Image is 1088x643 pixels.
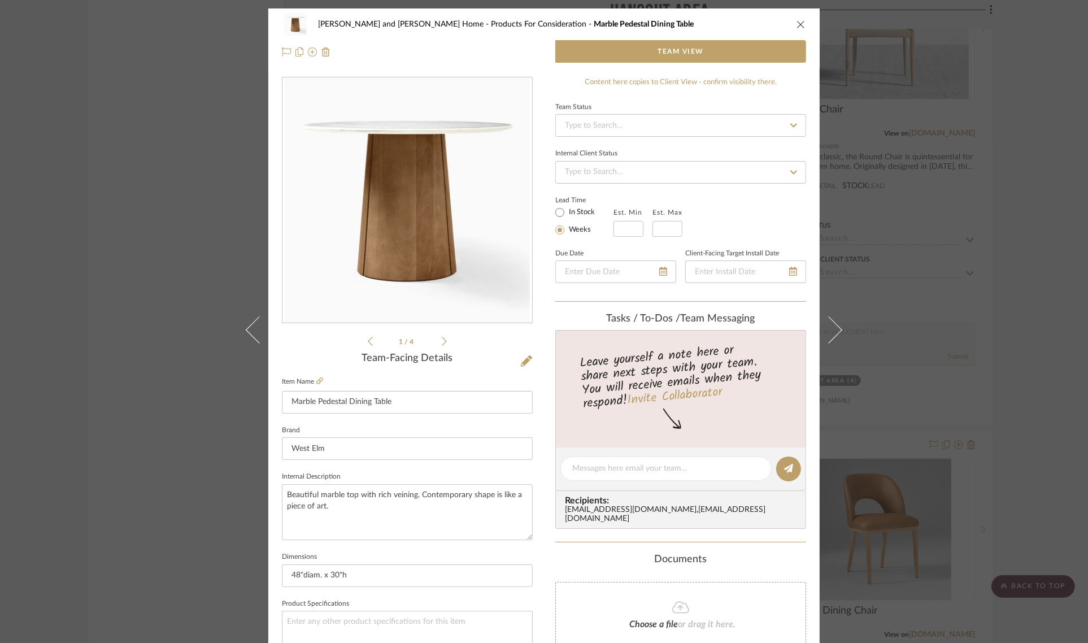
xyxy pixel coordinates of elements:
span: 4 [410,338,416,345]
label: Est. Min [613,208,642,216]
div: Leave yourself a note here or share next steps with your team. You will receive emails when they ... [554,338,808,414]
input: Type to Search… [555,161,806,184]
label: Client-Facing Target Install Date [685,251,779,257]
span: or drag it here. [678,620,736,629]
span: Tasks / To-Dos / [607,314,681,324]
label: Brand [282,428,300,433]
label: In Stock [567,207,595,218]
span: [PERSON_NAME] and [PERSON_NAME] Home [318,20,491,28]
label: Weeks [567,225,591,235]
input: Enter Item Name [282,391,533,414]
label: Due Date [555,251,584,257]
label: Lead Time [555,195,613,205]
label: Dimensions [282,554,317,560]
input: Enter Install Date [685,260,806,283]
span: Team View [658,40,704,63]
div: Team-Facing Details [282,353,533,365]
input: Enter Brand [282,437,533,460]
div: Team Status [555,105,591,110]
input: Enter Due Date [555,260,676,283]
span: Products For Consideration [491,20,594,28]
div: 0 [282,78,532,323]
span: 1 [399,338,405,345]
mat-radio-group: Select item type [555,205,613,237]
div: team Messaging [555,313,806,325]
div: Documents [555,554,806,566]
label: Est. Max [652,208,682,216]
span: / [405,338,410,345]
label: Internal Description [282,474,341,480]
button: close [796,19,806,29]
input: Type to Search… [555,114,806,137]
span: Choose a file [629,620,678,629]
img: 9f777cd6-4496-404a-92e1-99793768013e_48x40.jpg [282,13,309,36]
input: Enter the dimensions of this item [282,564,533,587]
div: [EMAIL_ADDRESS][DOMAIN_NAME] , [EMAIL_ADDRESS][DOMAIN_NAME] [565,506,801,524]
label: Item Name [282,377,323,386]
div: Internal Client Status [555,151,617,157]
span: Marble Pedestal Dining Table [594,20,694,28]
img: 9f777cd6-4496-404a-92e1-99793768013e_436x436.jpg [285,78,530,323]
div: Content here copies to Client View - confirm visibility there. [555,77,806,88]
label: Product Specifications [282,601,349,607]
img: Remove from project [321,47,330,57]
span: Recipients: [565,496,801,506]
a: Invite Collaborator [626,383,723,411]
